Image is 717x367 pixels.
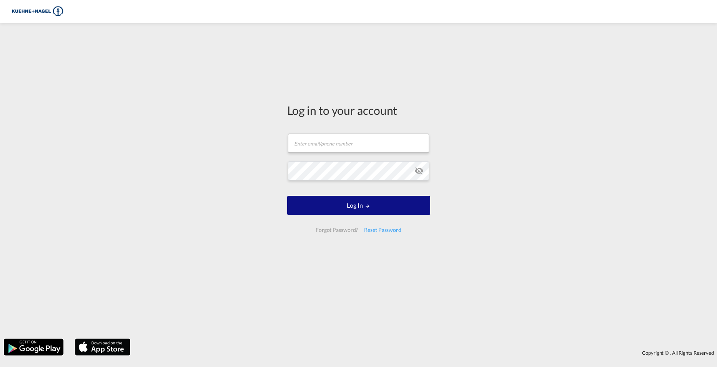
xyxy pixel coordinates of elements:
div: Forgot Password? [313,223,361,237]
img: 36441310f41511efafde313da40ec4a4.png [12,3,63,20]
div: Reset Password [361,223,404,237]
div: Copyright © . All Rights Reserved [134,346,717,359]
div: Log in to your account [287,102,430,118]
img: apple.png [74,338,131,356]
input: Enter email/phone number [288,134,429,153]
img: google.png [3,338,64,356]
button: LOGIN [287,196,430,215]
md-icon: icon-eye-off [414,166,424,175]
